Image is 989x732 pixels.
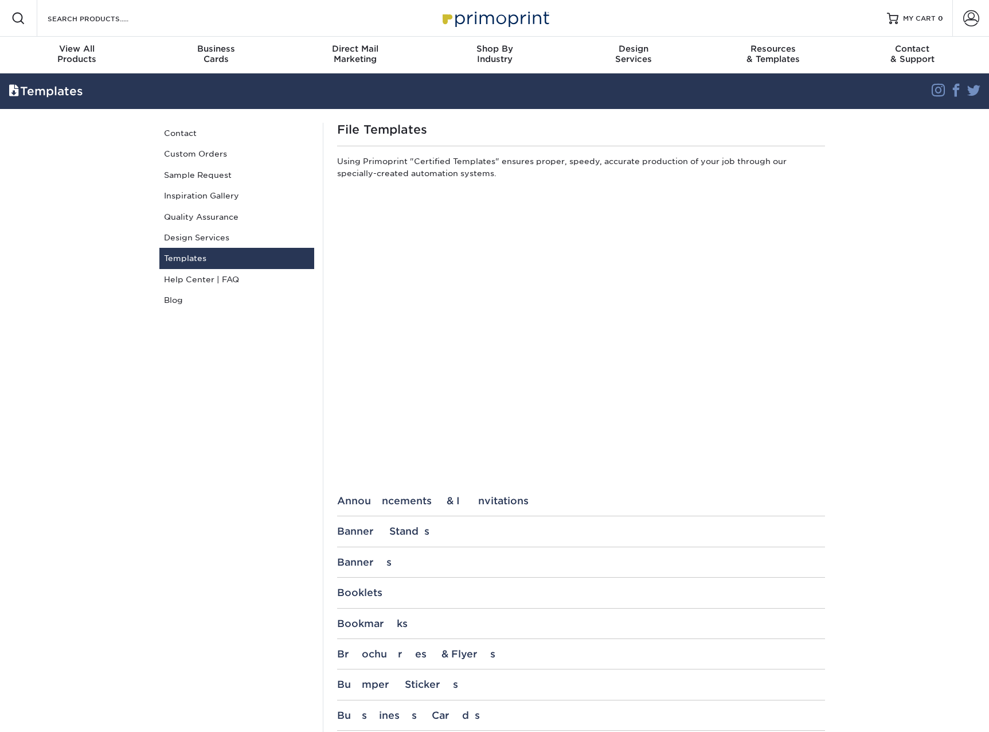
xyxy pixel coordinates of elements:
span: Direct Mail [286,44,425,54]
a: View AllProducts [7,37,147,73]
span: 0 [938,14,943,22]
div: Business Cards [337,710,825,721]
input: SEARCH PRODUCTS..... [46,11,158,25]
span: Business [146,44,286,54]
a: Resources& Templates [703,37,843,73]
div: Bumper Stickers [337,679,825,690]
a: Design Services [159,227,314,248]
span: Design [564,44,703,54]
h1: File Templates [337,123,825,137]
div: Brochures & Flyers [337,648,825,660]
div: Announcements & Invitations [337,495,825,507]
a: Inspiration Gallery [159,185,314,206]
div: Services [564,44,703,64]
div: & Templates [703,44,843,64]
a: Custom Orders [159,143,314,164]
a: DesignServices [564,37,703,73]
p: Using Primoprint "Certified Templates" ensures proper, speedy, accurate production of your job th... [337,155,825,184]
div: & Support [843,44,982,64]
a: Contact [159,123,314,143]
div: Cards [146,44,286,64]
a: Quality Assurance [159,207,314,227]
a: BusinessCards [146,37,286,73]
div: Bookmarks [337,618,825,629]
div: Booklets [337,587,825,598]
span: MY CART [903,14,936,24]
a: Direct MailMarketing [286,37,425,73]
a: Sample Request [159,165,314,185]
img: Primoprint [437,6,552,30]
a: Shop ByIndustry [425,37,564,73]
div: Banner Stands [337,525,825,537]
a: Help Center | FAQ [159,269,314,290]
div: Industry [425,44,564,64]
span: Contact [843,44,982,54]
div: Marketing [286,44,425,64]
span: Resources [703,44,843,54]
a: Blog [159,290,314,310]
span: Shop By [425,44,564,54]
div: Products [7,44,147,64]
a: Contact& Support [843,37,982,73]
div: Banners [337,556,825,568]
a: Templates [159,248,314,268]
span: View All [7,44,147,54]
